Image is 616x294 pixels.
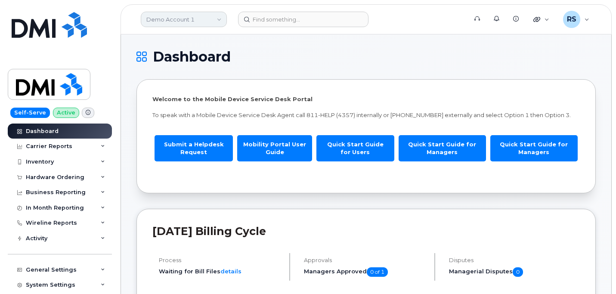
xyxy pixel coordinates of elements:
[152,225,580,238] h2: [DATE] Billing Cycle
[399,135,486,161] a: Quick Start Guide for Managers
[304,267,427,277] h5: Managers Approved
[155,135,233,161] a: Submit a Helpdesk Request
[513,267,523,277] span: 0
[449,257,580,263] h4: Disputes
[152,111,580,119] p: To speak with a Mobile Device Service Desk Agent call 811-HELP (4357) internally or [PHONE_NUMBER...
[367,267,388,277] span: 0 of 1
[304,257,427,263] h4: Approvals
[153,50,231,63] span: Dashboard
[237,135,312,161] a: Mobility Portal User Guide
[152,95,580,103] p: Welcome to the Mobile Device Service Desk Portal
[490,135,578,161] a: Quick Start Guide for Managers
[449,267,580,277] h5: Managerial Disputes
[159,267,282,275] li: Waiting for Bill Files
[159,257,282,263] h4: Process
[316,135,394,161] a: Quick Start Guide for Users
[220,268,241,275] a: details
